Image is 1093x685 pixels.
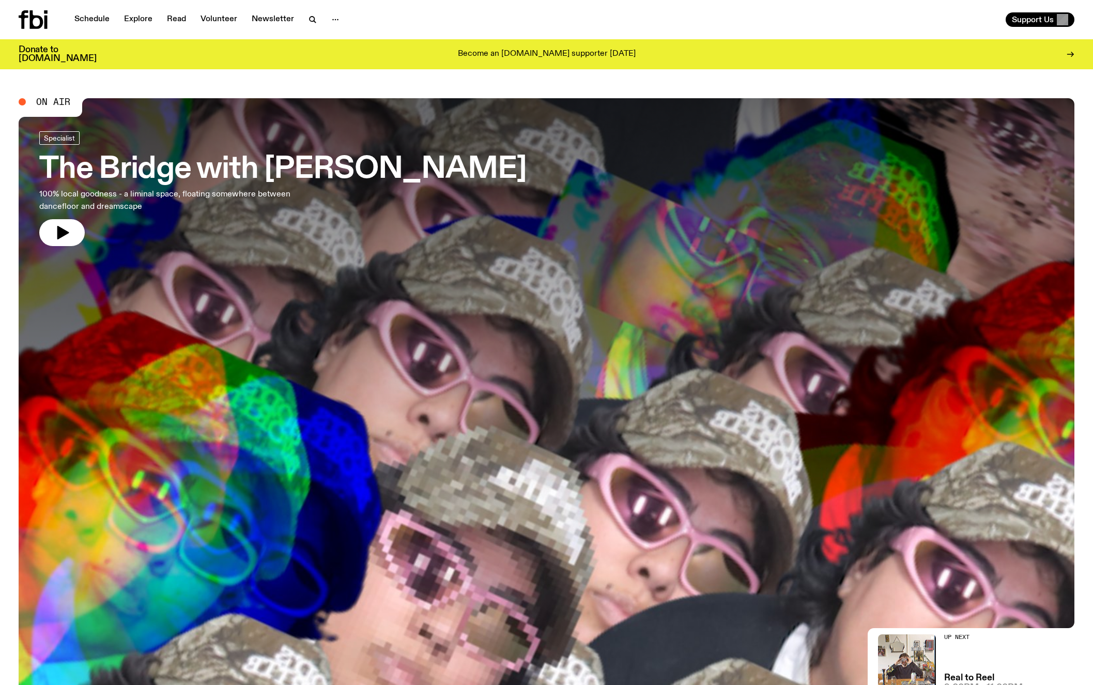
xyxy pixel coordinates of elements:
[1012,15,1054,24] span: Support Us
[39,131,80,145] a: Specialist
[68,12,116,27] a: Schedule
[944,634,1023,640] h2: Up Next
[44,134,75,142] span: Specialist
[1006,12,1074,27] button: Support Us
[39,188,304,213] p: 100% local goodness - a liminal space, floating somewhere between dancefloor and dreamscape
[39,131,527,246] a: The Bridge with [PERSON_NAME]100% local goodness - a liminal space, floating somewhere between da...
[118,12,159,27] a: Explore
[245,12,300,27] a: Newsletter
[19,45,97,63] h3: Donate to [DOMAIN_NAME]
[458,50,636,59] p: Become an [DOMAIN_NAME] supporter [DATE]
[39,155,527,184] h3: The Bridge with [PERSON_NAME]
[944,674,994,682] a: Real to Reel
[161,12,192,27] a: Read
[194,12,243,27] a: Volunteer
[36,97,70,106] span: On Air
